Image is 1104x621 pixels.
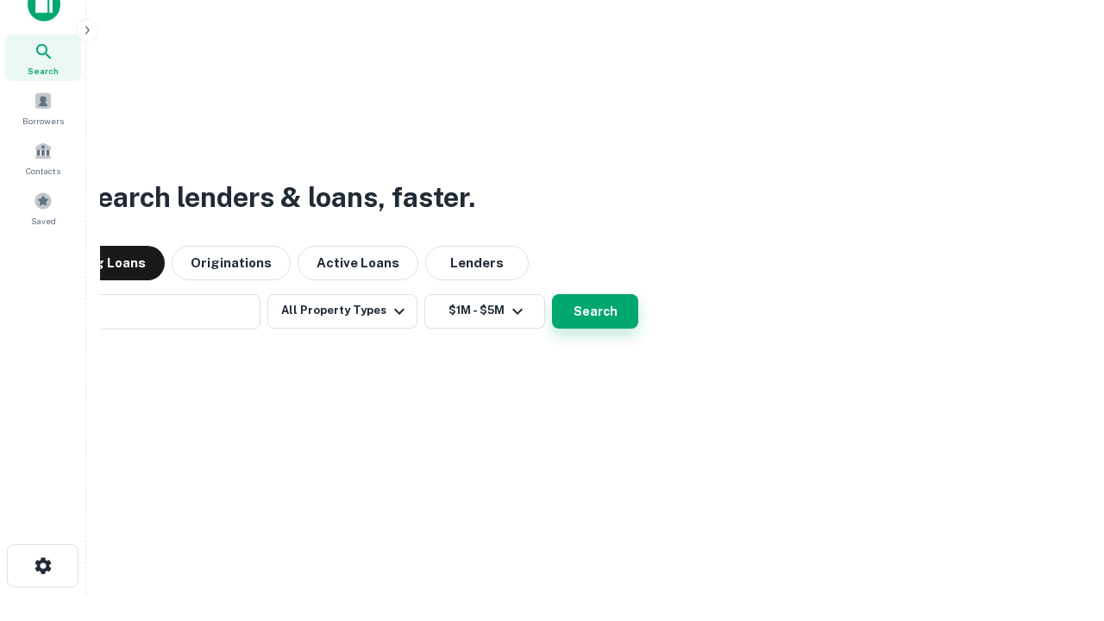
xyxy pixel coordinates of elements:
[31,214,56,228] span: Saved
[172,246,291,280] button: Originations
[424,294,545,329] button: $1M - $5M
[1018,483,1104,566] iframe: Chat Widget
[425,246,529,280] button: Lenders
[5,185,81,231] a: Saved
[552,294,638,329] button: Search
[267,294,417,329] button: All Property Types
[22,114,64,128] span: Borrowers
[298,246,418,280] button: Active Loans
[5,34,81,81] a: Search
[5,135,81,181] a: Contacts
[28,64,59,78] span: Search
[5,85,81,131] a: Borrowers
[26,164,60,178] span: Contacts
[78,177,475,218] h3: Search lenders & loans, faster.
